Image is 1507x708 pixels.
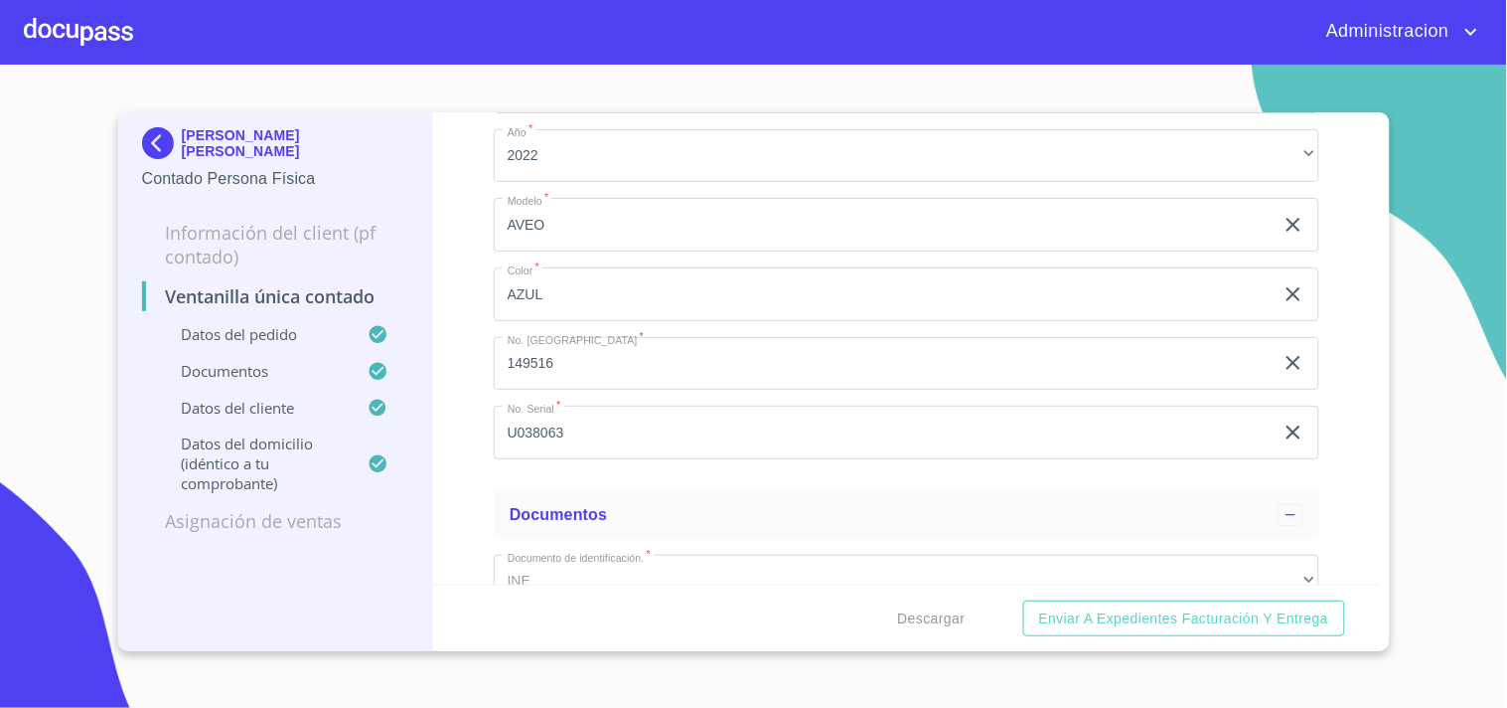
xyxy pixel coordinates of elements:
div: [PERSON_NAME] [PERSON_NAME] [142,127,409,167]
p: Datos del cliente [142,398,369,418]
span: Administracion [1311,16,1459,48]
span: Descargar [898,607,966,631]
button: clear input [1281,351,1305,375]
p: Datos del domicilio (idéntico a tu comprobante) [142,434,369,493]
span: Documentos [510,506,607,523]
span: Enviar a Expedientes Facturación y Entrega [1039,607,1329,631]
p: Información del Client (PF contado) [142,221,409,268]
p: Ventanilla única contado [142,284,409,308]
button: clear input [1281,213,1305,237]
img: Docupass spot blue [142,127,182,159]
p: Asignación de Ventas [142,509,409,533]
p: Documentos [142,361,369,381]
button: Descargar [890,601,974,637]
button: clear input [1281,282,1305,306]
div: 2022 [494,129,1319,183]
button: account of current user [1311,16,1483,48]
p: Datos del pedido [142,324,369,344]
button: Enviar a Expedientes Facturación y Entrega [1023,601,1345,637]
p: [PERSON_NAME] [PERSON_NAME] [182,127,409,159]
div: Documentos [494,491,1319,539]
div: INE [494,555,1319,609]
p: Contado Persona Física [142,167,409,191]
button: clear input [1281,421,1305,444]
